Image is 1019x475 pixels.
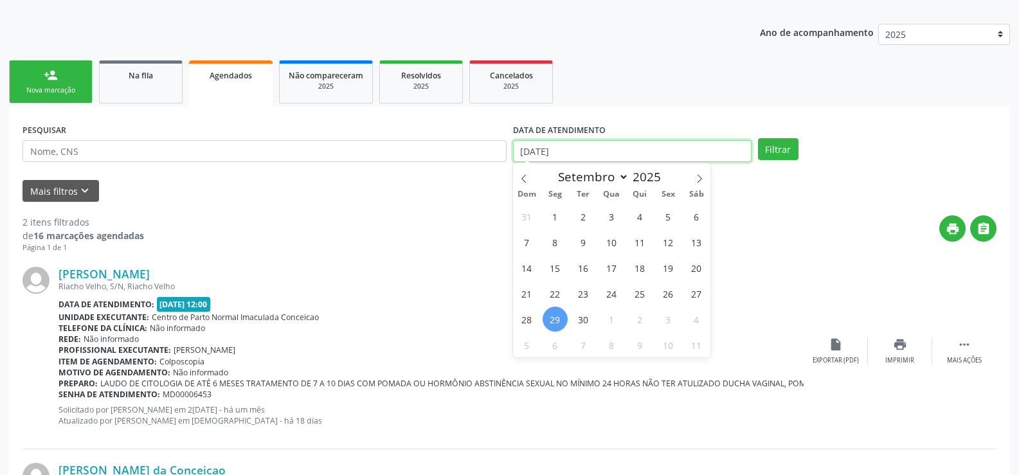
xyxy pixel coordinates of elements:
[957,337,971,352] i: 
[514,229,539,255] span: Setembro 7, 2025
[543,281,568,306] span: Setembro 22, 2025
[599,255,624,280] span: Setembro 17, 2025
[626,190,654,199] span: Qui
[23,120,66,140] label: PESQUISAR
[684,204,709,229] span: Setembro 6, 2025
[210,70,252,81] span: Agendados
[513,190,541,199] span: Dom
[513,120,606,140] label: DATA DE ATENDIMENTO
[44,68,58,82] div: person_add
[59,345,171,355] b: Profissional executante:
[514,307,539,332] span: Setembro 28, 2025
[59,378,98,389] b: Preparo:
[599,307,624,332] span: Outubro 1, 2025
[571,281,596,306] span: Setembro 23, 2025
[627,229,653,255] span: Setembro 11, 2025
[543,307,568,332] span: Setembro 29, 2025
[599,204,624,229] span: Setembro 3, 2025
[157,297,211,312] span: [DATE] 12:00
[571,307,596,332] span: Setembro 30, 2025
[893,337,907,352] i: print
[947,356,982,365] div: Mais ações
[19,85,83,95] div: Nova marcação
[289,82,363,91] div: 2025
[656,332,681,357] span: Outubro 10, 2025
[543,332,568,357] span: Outubro 6, 2025
[514,332,539,357] span: Outubro 5, 2025
[514,204,539,229] span: Agosto 31, 2025
[23,242,144,253] div: Página 1 de 1
[627,281,653,306] span: Setembro 25, 2025
[23,180,99,202] button: Mais filtroskeyboard_arrow_down
[514,255,539,280] span: Setembro 14, 2025
[684,332,709,357] span: Outubro 11, 2025
[629,168,671,185] input: Year
[59,299,154,310] b: Data de atendimento:
[627,204,653,229] span: Setembro 4, 2025
[656,307,681,332] span: Outubro 3, 2025
[514,281,539,306] span: Setembro 21, 2025
[543,255,568,280] span: Setembro 15, 2025
[627,255,653,280] span: Setembro 18, 2025
[513,140,752,162] input: Selecione um intervalo
[684,229,709,255] span: Setembro 13, 2025
[684,281,709,306] span: Setembro 27, 2025
[150,323,205,334] span: Não informado
[599,332,624,357] span: Outubro 8, 2025
[174,345,235,355] span: [PERSON_NAME]
[59,367,170,378] b: Motivo de agendamento:
[23,267,50,294] img: img
[684,307,709,332] span: Outubro 4, 2025
[939,215,966,242] button: print
[656,255,681,280] span: Setembro 19, 2025
[543,229,568,255] span: Setembro 8, 2025
[78,184,92,198] i: keyboard_arrow_down
[885,356,914,365] div: Imprimir
[946,222,960,236] i: print
[684,255,709,280] span: Setembro 20, 2025
[152,312,319,323] span: Centro de Parto Normal Imaculada Conceicao
[758,138,798,160] button: Filtrar
[59,323,147,334] b: Telefone da clínica:
[552,168,629,186] select: Month
[571,229,596,255] span: Setembro 9, 2025
[760,24,874,40] p: Ano de acompanhamento
[401,70,441,81] span: Resolvidos
[569,190,597,199] span: Ter
[23,229,144,242] div: de
[59,281,804,292] div: Riacho Velho, S/N, Riacho Velho
[627,332,653,357] span: Outubro 9, 2025
[599,229,624,255] span: Setembro 10, 2025
[59,334,81,345] b: Rede:
[159,356,204,367] span: Colposcopia
[289,70,363,81] span: Não compareceram
[682,190,710,199] span: Sáb
[599,281,624,306] span: Setembro 24, 2025
[84,334,139,345] span: Não informado
[59,312,149,323] b: Unidade executante:
[571,204,596,229] span: Setembro 2, 2025
[59,389,160,400] b: Senha de atendimento:
[389,82,453,91] div: 2025
[977,222,991,236] i: 
[163,389,212,400] span: MD00006453
[23,140,507,162] input: Nome, CNS
[829,337,843,352] i: insert_drive_file
[656,204,681,229] span: Setembro 5, 2025
[59,356,157,367] b: Item de agendamento:
[571,332,596,357] span: Outubro 7, 2025
[59,267,150,281] a: [PERSON_NAME]
[100,378,982,389] span: LAUDO DE CITOLOGIA DE ATÉ 6 MESES TRATAMENTO DE 7 A 10 DIAS COM POMADA OU HORMÔNIO ABSTINÊNCIA SE...
[654,190,682,199] span: Sex
[59,404,804,426] p: Solicitado por [PERSON_NAME] em 2[DATE] - há um mês Atualizado por [PERSON_NAME] em [DEMOGRAPHIC_...
[490,70,533,81] span: Cancelados
[656,229,681,255] span: Setembro 12, 2025
[597,190,626,199] span: Qua
[23,215,144,229] div: 2 itens filtrados
[129,70,153,81] span: Na fila
[33,229,144,242] strong: 16 marcações agendadas
[541,190,569,199] span: Seg
[571,255,596,280] span: Setembro 16, 2025
[173,367,228,378] span: Não informado
[656,281,681,306] span: Setembro 26, 2025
